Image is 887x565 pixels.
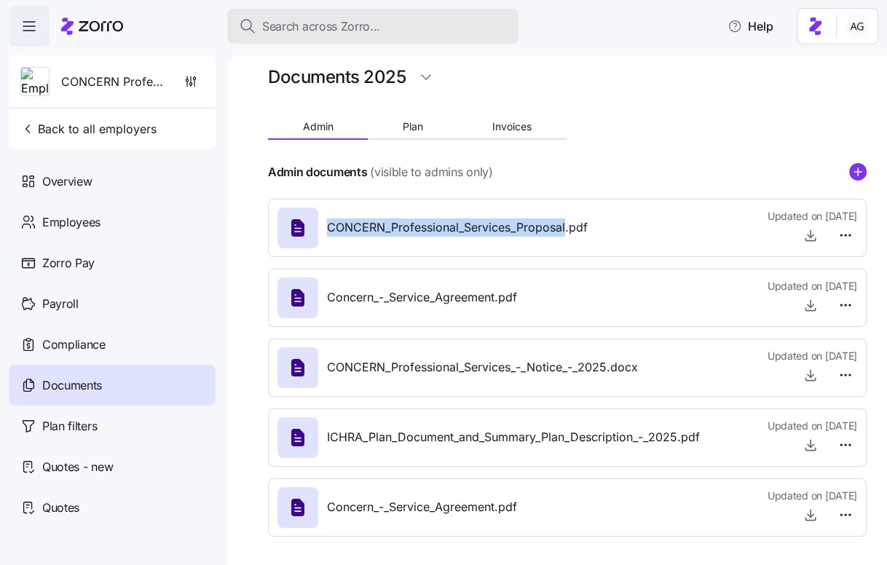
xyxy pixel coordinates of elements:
span: CONCERN_Professional_Services_-_Notice_-_2025.docx [327,358,638,376]
svg: add icon [849,163,867,181]
span: Documents [42,376,102,395]
a: Documents [9,365,216,406]
h4: Admin documents [268,164,367,181]
a: Zorro Pay [9,242,216,283]
span: Payroll [42,295,79,313]
button: Back to all employers [15,114,162,143]
span: CONCERN Professional Services [61,73,166,91]
a: Payroll [9,283,216,324]
span: Help [728,17,773,35]
span: Updated on [DATE] [768,419,857,433]
span: Concern_-_Service_Agreement.pdf [327,498,517,516]
span: Search across Zorro... [262,17,380,36]
span: Back to all employers [20,120,157,138]
span: Concern_-_Service_Agreement.pdf [327,288,517,307]
span: Admin [303,122,334,132]
span: Quotes [42,499,79,517]
span: Plan filters [42,417,97,435]
a: Overview [9,161,216,202]
a: Plan filters [9,406,216,446]
span: Invoices [492,122,532,132]
h1: Documents 2025 [268,66,406,88]
button: Help [716,12,785,41]
span: Plan [403,122,423,132]
a: Employees [9,202,216,242]
button: Search across Zorro... [227,9,519,44]
span: Employees [42,213,100,232]
span: Updated on [DATE] [768,349,857,363]
img: Employer logo [21,68,49,97]
span: Quotes - new [42,458,113,476]
a: Quotes [9,487,216,528]
img: 5fc55c57e0610270ad857448bea2f2d5 [845,15,869,38]
span: Zorro Pay [42,254,95,272]
a: Compliance [9,324,216,365]
span: (visible to admins only) [370,163,492,181]
span: Updated on [DATE] [768,209,857,224]
span: Updated on [DATE] [768,489,857,503]
span: Overview [42,173,92,191]
a: Quotes - new [9,446,216,487]
span: CONCERN_Professional_Services_Proposal.pdf [327,218,588,237]
span: Compliance [42,336,106,354]
span: Updated on [DATE] [768,279,857,293]
span: ICHRA_Plan_Document_and_Summary_Plan_Description_-_2025.pdf [327,428,700,446]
